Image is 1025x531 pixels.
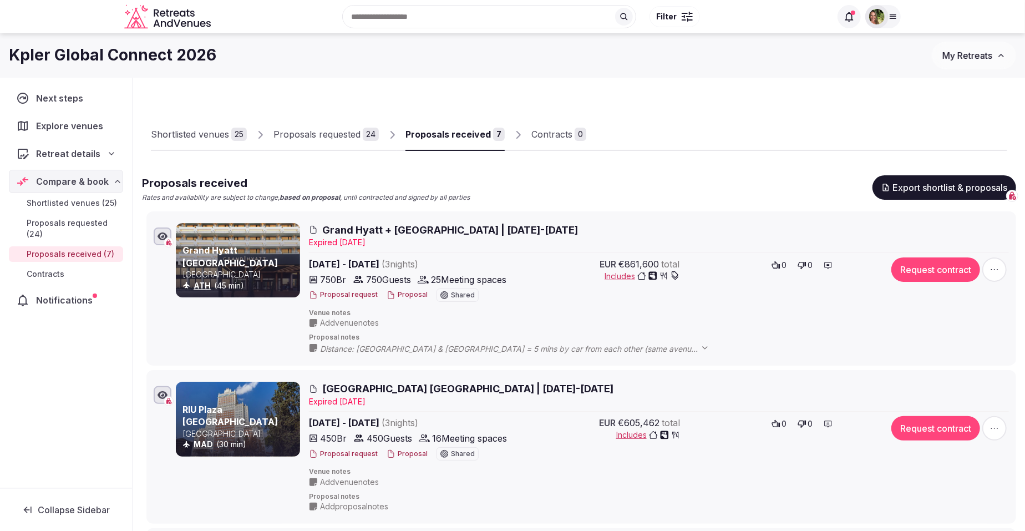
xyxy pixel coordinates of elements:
span: 450 Guests [367,432,412,445]
div: (45 min) [182,280,298,291]
a: Proposals requested24 [273,119,379,151]
p: Rates and availability are subject to change, , until contracted and signed by all parties [142,193,470,203]
button: 0 [794,416,816,432]
span: Filter [657,11,677,22]
span: [DATE] - [DATE] [309,257,506,271]
div: 25 [231,128,247,141]
div: 7 [493,128,505,141]
button: Collapse Sidebar [9,498,123,522]
div: Expire d [DATE] [309,396,1009,407]
button: Filter [649,6,700,27]
div: Proposals requested [273,128,361,141]
span: Compare & book [36,175,109,188]
button: 0 [768,257,790,273]
button: Export shortlist & proposals [872,175,1016,200]
span: [GEOGRAPHIC_DATA] [GEOGRAPHIC_DATA] | [DATE]-[DATE] [322,382,613,396]
span: 0 [782,260,786,271]
span: Venue notes [309,309,1009,318]
span: Collapse Sidebar [38,504,110,515]
span: 0 [808,260,813,271]
span: 25 Meeting spaces [431,273,506,286]
span: total [662,416,680,429]
p: [GEOGRAPHIC_DATA] [182,269,298,280]
a: Shortlisted venues25 [151,119,247,151]
span: Add proposal notes [320,501,388,512]
span: €861,600 [618,257,659,271]
span: total [661,257,679,271]
a: Visit the homepage [124,4,213,29]
button: 0 [794,257,816,273]
button: 0 [768,416,790,432]
a: Proposals requested (24) [9,215,123,242]
div: Expire d [DATE] [309,237,1009,248]
span: Add venue notes [320,317,379,328]
h1: Kpler Global Connect 2026 [9,44,216,66]
div: 0 [575,128,586,141]
span: Proposal notes [309,333,1009,342]
span: Proposals requested (24) [27,218,119,240]
div: (30 min) [182,439,298,450]
a: ATH [194,281,211,290]
span: Grand Hyatt + [GEOGRAPHIC_DATA] | [DATE]-[DATE] [322,223,578,237]
a: MAD [194,439,213,449]
span: Shared [451,451,475,457]
span: Next steps [36,92,88,105]
h2: Proposals received [142,175,470,191]
div: 24 [363,128,379,141]
span: Add venue notes [320,477,379,488]
a: Next steps [9,87,123,110]
a: Explore venues [9,114,123,138]
span: 16 Meeting spaces [432,432,507,445]
button: Request contract [891,416,980,441]
span: [DATE] - [DATE] [309,416,507,429]
span: Notifications [36,294,97,307]
button: Request contract [891,257,980,282]
span: Distance: [GEOGRAPHIC_DATA] & [GEOGRAPHIC_DATA] = 5 mins by car from each other (same avenue) On ... [320,343,720,355]
span: Explore venues [36,119,108,133]
a: Contracts [9,266,123,282]
span: EUR [599,416,616,429]
span: 450 Br [320,432,347,445]
a: Shortlisted venues (25) [9,195,123,211]
span: 750 Guests [366,273,411,286]
span: ( 3 night s ) [382,417,418,428]
span: EUR [600,257,616,271]
strong: based on proposal [280,193,340,201]
span: €605,462 [618,416,659,429]
span: 750 Br [320,273,346,286]
span: 0 [782,418,786,429]
a: Notifications [9,289,123,312]
span: Shortlisted venues (25) [27,198,117,209]
button: Proposal request [309,449,378,459]
div: Shortlisted venues [151,128,229,141]
p: [GEOGRAPHIC_DATA] [182,428,298,439]
button: My Retreats [932,42,1016,69]
span: ( 3 night s ) [382,259,418,270]
span: 0 [808,418,813,429]
span: Shared [451,292,475,299]
span: Proposals received (7) [27,249,114,260]
svg: Retreats and Venues company logo [124,4,213,29]
button: Proposal request [309,290,378,300]
div: Contracts [531,128,572,141]
button: Proposal [387,290,428,300]
button: Includes [616,429,680,441]
a: RIU Plaza [GEOGRAPHIC_DATA] [182,404,278,427]
span: Retreat details [36,147,100,160]
span: Contracts [27,269,64,280]
button: Proposal [387,449,428,459]
a: Contracts0 [531,119,586,151]
a: Proposals received7 [405,119,505,151]
a: Grand Hyatt [GEOGRAPHIC_DATA] [182,245,278,268]
span: Venue notes [309,467,1009,477]
img: Shay Tippie [869,9,885,24]
div: Proposals received [405,128,491,141]
span: Proposal notes [309,492,1009,502]
a: Proposals received (7) [9,246,123,262]
button: Includes [605,271,679,282]
span: My Retreats [942,50,992,61]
